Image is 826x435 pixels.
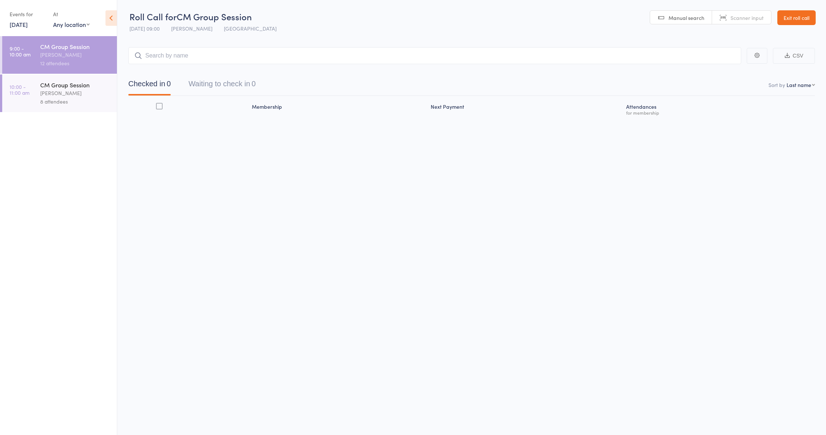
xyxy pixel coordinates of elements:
time: 10:00 - 11:00 am [10,84,29,95]
div: CM Group Session [40,42,111,51]
div: for membership [626,110,812,115]
div: 0 [251,80,256,88]
div: CM Group Session [40,81,111,89]
div: Next Payment [428,99,623,119]
div: 8 attendees [40,97,111,106]
span: [GEOGRAPHIC_DATA] [224,25,277,32]
time: 9:00 - 10:00 am [10,45,31,57]
div: [PERSON_NAME] [40,89,111,97]
a: 9:00 -10:00 amCM Group Session[PERSON_NAME]12 attendees [2,36,117,74]
input: Search by name [128,47,741,64]
label: Sort by [768,81,785,88]
div: At [53,8,90,20]
span: CM Group Session [177,10,252,22]
div: [PERSON_NAME] [40,51,111,59]
span: [PERSON_NAME] [171,25,212,32]
a: Exit roll call [777,10,816,25]
div: Any location [53,20,90,28]
div: Events for [10,8,46,20]
span: Manual search [669,14,704,21]
div: 0 [167,80,171,88]
span: Roll Call for [129,10,177,22]
div: Membership [249,99,428,119]
div: Last name [787,81,811,88]
button: CSV [773,48,815,64]
button: Waiting to check in0 [188,76,256,95]
div: 12 attendees [40,59,111,67]
a: 10:00 -11:00 amCM Group Session[PERSON_NAME]8 attendees [2,74,117,112]
button: Checked in0 [128,76,171,95]
span: [DATE] 09:00 [129,25,160,32]
span: Scanner input [730,14,764,21]
a: [DATE] [10,20,28,28]
div: Atten­dances [623,99,815,119]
